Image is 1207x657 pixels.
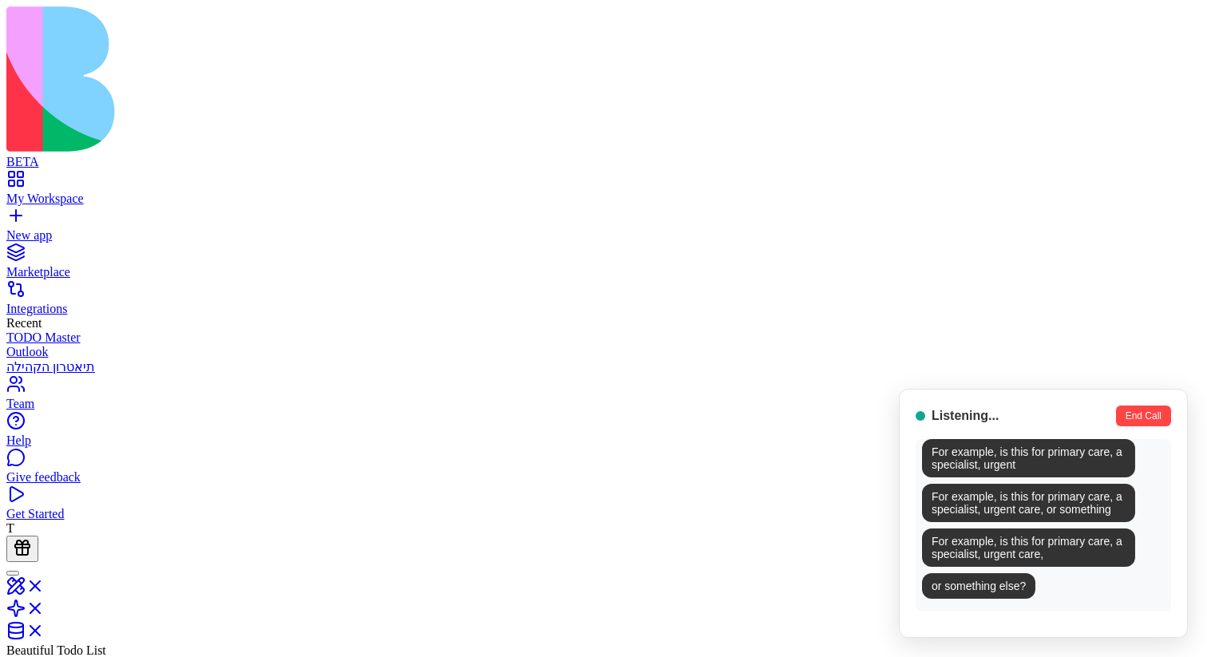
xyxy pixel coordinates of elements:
[6,470,1201,485] div: Give feedback
[6,265,1201,279] div: Marketplace
[922,573,1035,599] span: or something else?
[6,192,1201,206] div: My Workspace
[922,528,1135,567] span: For example, is this for primary care, a specialist, urgent care,
[6,359,1201,374] a: תיאטרון הקהילה
[6,155,1201,169] div: BETA
[6,433,1201,448] div: Help
[6,507,1201,521] div: Get Started
[6,316,42,330] span: Recent
[6,456,1201,485] a: Give feedback
[6,493,1201,521] a: Get Started
[6,287,1201,316] a: Integrations
[6,382,1201,411] a: Team
[6,302,1201,316] div: Integrations
[6,228,1201,243] div: New app
[6,141,1201,169] a: BETA
[932,409,999,423] span: Listening...
[922,484,1135,522] span: For example, is this for primary care, a specialist, urgent care, or something
[6,345,1201,359] a: Outlook
[6,397,1201,411] div: Team
[1116,406,1171,426] button: End Call
[6,251,1201,279] a: Marketplace
[6,643,106,657] span: Beautiful Todo List
[6,521,14,535] span: T
[6,330,1201,345] a: TODO Master
[6,177,1201,206] a: My Workspace
[922,439,1135,477] span: For example, is this for primary care, a specialist, urgent
[6,214,1201,243] a: New app
[6,6,648,152] img: logo
[6,419,1201,448] a: Help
